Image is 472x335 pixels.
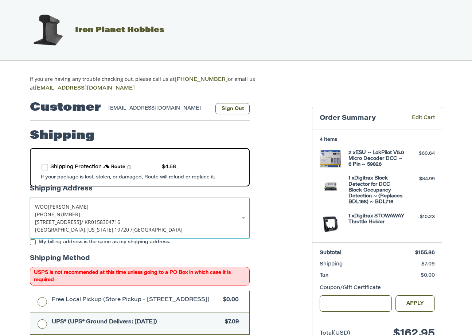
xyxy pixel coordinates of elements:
p: If you are having any trouble checking out, please call us at or email us at [30,75,278,92]
span: USPS is not recommended at this time unless going to a PO Box in which case it is required [30,267,250,285]
span: $7.09 [221,318,239,327]
h3: Order Summary [320,114,401,123]
div: route shipping protection selector element [42,160,238,175]
span: Subtotal [320,251,342,256]
h4: 2 x ESU ~ LokPilot V5.0 Micro Decoder DCC ~ 6 Pin ~ 59826 [348,150,404,168]
span: $155.86 [415,251,435,256]
label: My billing address is the same as my shipping address. [30,239,250,245]
span: [PHONE_NUMBER] [35,211,80,218]
a: [PHONE_NUMBER] [175,77,228,82]
span: UPS® (UPS® Ground Delivers: [DATE]) [52,318,222,327]
button: Apply [395,295,435,312]
h4: 1 x Digitrax Block Detector for DCC Block Occupancy Detection ~ (Replaces BDL168) ~ BDL716 [348,176,404,205]
div: $84.99 [406,176,435,183]
span: Iron Planet Hobbies [75,27,164,34]
span: [US_STATE], [86,226,114,233]
span: $0.00 [219,296,239,304]
input: Gift Certificate or Coupon Code [320,295,392,312]
span: Learn more [127,165,131,169]
legend: Shipping Address [30,184,93,198]
span: 19720 / [114,226,132,233]
span: [STREET_ADDRESS] [35,218,81,225]
button: Sign Out [215,103,250,114]
div: $60.64 [406,150,435,157]
span: WOO [35,203,48,210]
h3: 4 Items [320,137,435,143]
h4: 1 x Digitrax STOWAWAY Throttle Holder [348,213,404,225]
span: [GEOGRAPHIC_DATA], [35,226,86,233]
span: Shipping Protection [50,165,102,170]
a: Edit Cart [401,114,435,123]
span: $0.00 [421,273,435,278]
span: [PERSON_NAME] [48,203,89,210]
legend: Shipping Method [30,254,90,267]
span: / KR0158304716 [81,218,120,225]
h2: Shipping [30,129,94,143]
span: Tax [320,273,328,278]
a: [EMAIL_ADDRESS][DOMAIN_NAME] [35,86,135,91]
a: Iron Planet Hobbies [22,27,164,34]
a: Enter or select a different address [30,198,250,239]
span: If your package is lost, stolen, or damaged, Route will refund or replace it. [41,175,215,180]
h2: Customer [30,100,101,115]
span: Shipping [320,262,343,267]
img: Iron Planet Hobbies [30,12,66,48]
span: $7.09 [421,262,435,267]
span: [GEOGRAPHIC_DATA] [132,226,183,233]
div: $4.68 [162,163,176,171]
div: [EMAIL_ADDRESS][DOMAIN_NAME] [108,105,208,114]
span: Free Local Pickup (Store Pickup - [STREET_ADDRESS]) [52,296,220,304]
div: $10.23 [406,213,435,221]
div: Coupon/Gift Certificate [320,284,435,292]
